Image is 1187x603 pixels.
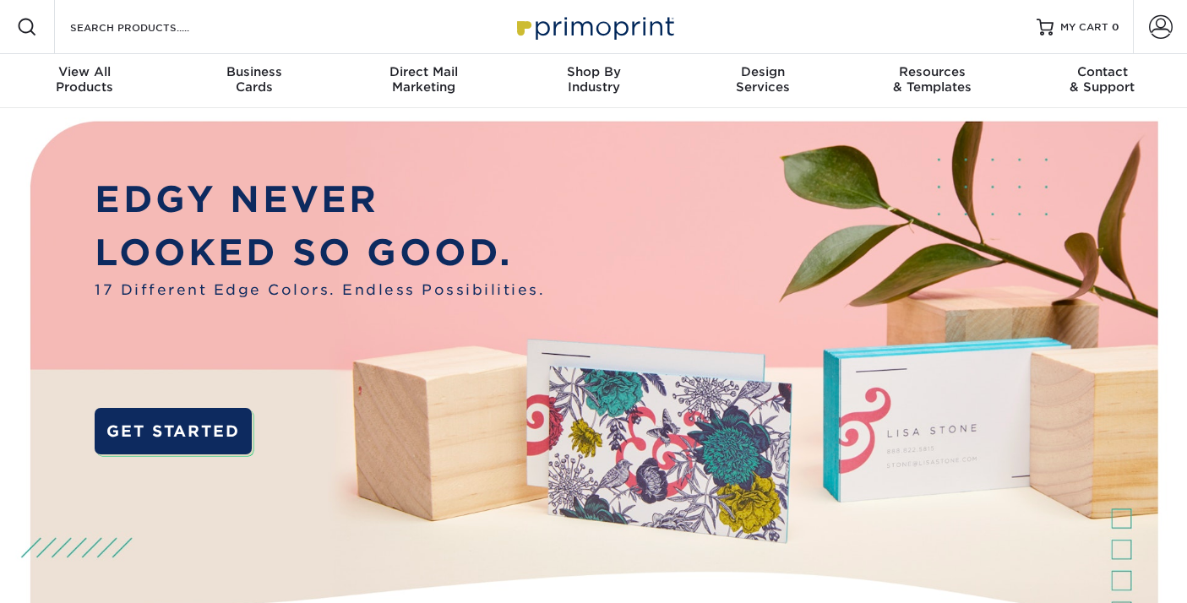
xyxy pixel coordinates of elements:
div: Services [678,64,848,95]
span: Design [678,64,848,79]
a: GET STARTED [95,408,251,454]
div: & Support [1017,64,1187,95]
span: 17 Different Edge Colors. Endless Possibilities. [95,280,545,301]
p: LOOKED SO GOOD. [95,226,545,280]
a: Resources& Templates [848,54,1018,108]
a: BusinessCards [170,54,340,108]
a: Shop ByIndustry [509,54,678,108]
a: Contact& Support [1017,54,1187,108]
span: Business [170,64,340,79]
span: Shop By [509,64,678,79]
a: DesignServices [678,54,848,108]
span: Direct Mail [339,64,509,79]
p: EDGY NEVER [95,173,545,226]
span: Contact [1017,64,1187,79]
div: & Templates [848,64,1018,95]
span: MY CART [1060,20,1108,35]
img: Primoprint [509,8,678,45]
a: Direct MailMarketing [339,54,509,108]
div: Marketing [339,64,509,95]
span: Resources [848,64,1018,79]
div: Cards [170,64,340,95]
input: SEARCH PRODUCTS..... [68,17,233,37]
div: Industry [509,64,678,95]
span: 0 [1112,21,1119,33]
